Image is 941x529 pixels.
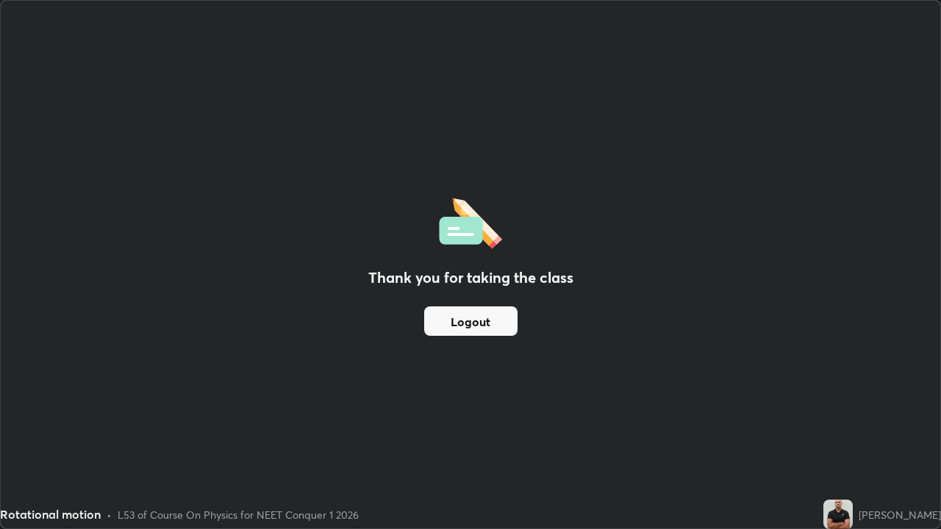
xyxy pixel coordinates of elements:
h2: Thank you for taking the class [368,267,573,289]
div: L53 of Course On Physics for NEET Conquer 1 2026 [118,507,359,522]
div: • [107,507,112,522]
button: Logout [424,306,518,336]
img: offlineFeedback.1438e8b3.svg [439,193,502,249]
div: [PERSON_NAME] [859,507,941,522]
img: a183ceb4c4e046f7af72081f627da574.jpg [823,500,853,529]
